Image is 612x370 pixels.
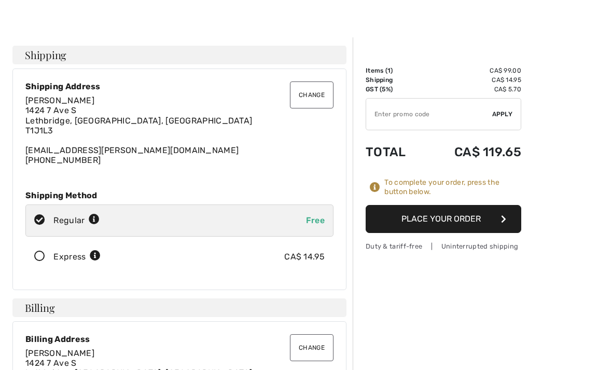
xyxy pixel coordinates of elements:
div: CA$ 14.95 [284,251,325,263]
td: Items ( ) [366,66,424,75]
td: Total [366,134,424,170]
td: CA$ 99.00 [424,66,521,75]
td: CA$ 119.65 [424,134,521,170]
button: Change [290,81,333,108]
div: Shipping Address [25,81,333,91]
span: 1 [387,67,391,74]
div: [EMAIL_ADDRESS][PERSON_NAME][DOMAIN_NAME] [25,95,333,165]
span: [PERSON_NAME] [25,95,94,105]
div: Billing Address [25,334,333,344]
div: To complete your order, press the button below. [384,178,521,197]
a: [PHONE_NUMBER] [25,155,101,165]
td: Shipping [366,75,424,85]
button: Place Your Order [366,205,521,233]
span: [PERSON_NAME] [25,348,94,358]
div: Express [53,251,101,263]
span: Apply [492,109,513,119]
span: Shipping [25,50,66,60]
td: CA$ 14.95 [424,75,521,85]
input: Promo code [366,99,492,130]
div: Regular [53,214,100,227]
span: 1424 7 Ave S Lethbridge, [GEOGRAPHIC_DATA], [GEOGRAPHIC_DATA] T1J1L3 [25,105,252,135]
td: GST (5%) [366,85,424,94]
button: Change [290,334,333,361]
span: Billing [25,303,54,313]
div: Shipping Method [25,190,333,200]
div: Duty & tariff-free | Uninterrupted shipping [366,241,521,251]
td: CA$ 5.70 [424,85,521,94]
span: Free [306,215,325,225]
